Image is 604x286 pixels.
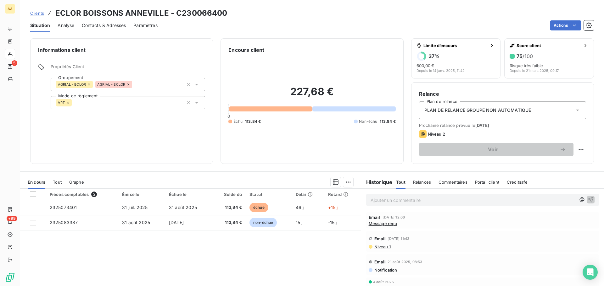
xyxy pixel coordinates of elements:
[328,220,337,225] span: -15 j
[419,143,573,156] button: Voir
[417,63,434,68] span: 600,00 €
[233,119,243,124] span: Échu
[388,237,409,240] span: [DATE] 11:43
[28,180,45,185] span: En cours
[383,215,405,219] span: [DATE] 12:06
[5,4,15,14] div: AA
[361,178,393,186] h6: Historique
[216,204,242,211] span: 113,84 €
[510,69,559,73] span: Depuis le 21 mars 2025, 09:17
[369,215,380,220] span: Email
[296,192,321,197] div: Délai
[374,244,391,249] span: Niveau 1
[249,203,268,212] span: échue
[50,192,115,197] div: Pièces comptables
[510,63,543,68] span: Risque très faible
[53,180,62,185] span: Tout
[380,119,395,124] span: 113,84 €
[227,114,230,119] span: 0
[12,60,17,66] span: 5
[30,22,50,29] span: Situation
[359,119,377,124] span: Non-échu
[583,265,598,280] div: Open Intercom Messenger
[97,83,125,86] span: AGRIAL - ECLOR
[51,64,205,73] span: Propriétés Client
[169,220,184,225] span: [DATE]
[396,180,405,185] span: Tout
[374,259,386,264] span: Email
[38,46,205,54] h6: Informations client
[428,53,439,59] h6: 37 %
[550,20,581,30] button: Actions
[296,205,304,210] span: 46 j
[249,218,277,227] span: non-échue
[373,280,394,284] span: 4 août 2025
[424,107,531,113] span: PLAN DE RELANCE GROUPE NON AUTOMATIQUE
[216,219,242,226] span: 113,84 €
[216,192,242,197] div: Solde dû
[423,43,487,48] span: Limite d’encours
[388,260,422,264] span: 21 août 2025, 08:53
[427,147,560,152] span: Voir
[523,53,533,59] span: /100
[69,180,84,185] span: Graphe
[169,192,208,197] div: Échue le
[50,205,77,210] span: 2325073401
[122,205,148,210] span: 31 juil. 2025
[228,85,395,104] h2: 227,68 €
[169,205,197,210] span: 31 août 2025
[328,192,357,197] div: Retard
[419,123,586,128] span: Prochaine relance prévue le
[369,221,397,226] span: Message reçu
[517,53,533,59] h6: 75
[475,123,489,128] span: [DATE]
[132,82,137,87] input: Ajouter une valeur
[58,22,74,29] span: Analyse
[504,38,594,78] button: Score client75/100Risque très faibleDepuis le 21 mars 2025, 09:17
[91,192,97,197] span: 2
[374,267,397,273] span: Notification
[249,192,288,197] div: Statut
[507,180,528,185] span: Creditsafe
[58,101,65,105] span: VRT
[7,216,17,221] span: +99
[328,205,338,210] span: +15 j
[55,8,227,19] h3: ECLOR BOISSONS ANNEVILLE - C230066400
[296,220,303,225] span: 15 j
[413,180,431,185] span: Relances
[439,180,467,185] span: Commentaires
[411,38,501,78] button: Limite d’encours37%600,00 €Depuis le 14 janv. 2025, 11:42
[50,220,78,225] span: 2325083387
[475,180,499,185] span: Portail client
[72,100,77,105] input: Ajouter une valeur
[419,90,586,98] h6: Relance
[122,220,150,225] span: 31 août 2025
[122,192,161,197] div: Émise le
[428,132,445,137] span: Niveau 2
[58,83,86,86] span: AGRIAL - ECLOR
[228,46,264,54] h6: Encours client
[133,22,158,29] span: Paramètres
[5,272,15,282] img: Logo LeanPay
[82,22,126,29] span: Contacts & Adresses
[30,10,44,16] a: Clients
[517,43,580,48] span: Score client
[374,236,386,241] span: Email
[30,11,44,16] span: Clients
[245,119,261,124] span: 113,84 €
